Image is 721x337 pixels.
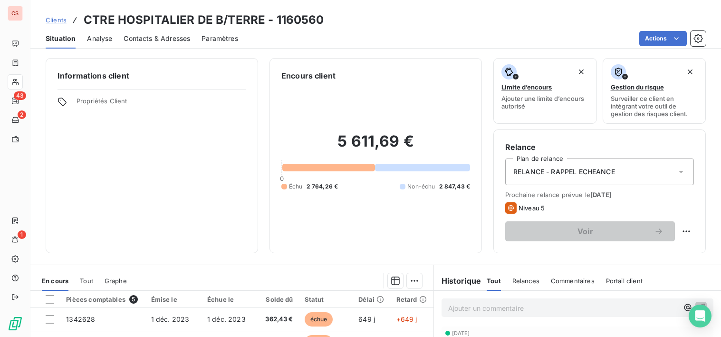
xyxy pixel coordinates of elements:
div: Pièces comptables [66,295,139,304]
span: [DATE] [590,191,612,198]
span: Prochaine relance prévue le [505,191,694,198]
h2: 5 611,69 € [281,132,470,160]
img: Logo LeanPay [8,316,23,331]
span: 649 j [358,315,375,323]
button: Limite d’encoursAjouter une limite d’encours autorisé [493,58,597,124]
div: Solde dû [260,296,293,303]
h6: Historique [434,275,481,287]
span: 2 [18,110,26,119]
div: Retard [396,296,428,303]
span: Clients [46,16,67,24]
span: Gestion du risque [611,83,664,91]
span: Graphe [105,277,127,285]
span: 2 847,43 € [439,182,471,191]
span: Propriétés Client [77,97,246,110]
div: Statut [305,296,347,303]
span: En cours [42,277,68,285]
span: Portail client [606,277,643,285]
h6: Informations client [58,70,246,81]
span: Non-échu [407,182,435,191]
h3: CTRE HOSPITALIER DE B/TERRE - 1160560 [84,11,324,29]
span: RELANCE - RAPPEL ECHEANCE [513,167,615,177]
span: Tout [80,277,93,285]
span: 2 764,26 € [307,182,338,191]
span: Contacts & Adresses [124,34,190,43]
button: Actions [639,31,687,46]
span: [DATE] [452,330,470,336]
div: Échue le [207,296,248,303]
span: Voir [517,228,654,235]
span: Échu [289,182,303,191]
span: 0 [280,175,284,182]
span: Analyse [87,34,112,43]
button: Gestion du risqueSurveiller ce client en intégrant votre outil de gestion des risques client. [603,58,706,124]
span: 1 déc. 2023 [207,315,246,323]
div: Open Intercom Messenger [689,305,711,327]
span: Situation [46,34,76,43]
span: Ajouter une limite d’encours autorisé [501,95,589,110]
span: 5 [129,295,138,304]
a: Clients [46,15,67,25]
span: +649 j [396,315,417,323]
div: Délai [358,296,385,303]
h6: Encours client [281,70,336,81]
span: 1 déc. 2023 [151,315,190,323]
span: 1342628 [66,315,95,323]
div: Émise le [151,296,196,303]
span: Relances [512,277,539,285]
h6: Relance [505,141,694,153]
div: CS [8,6,23,21]
span: 43 [14,91,26,100]
span: 1 [18,230,26,239]
span: Niveau 5 [519,204,545,212]
span: Limite d’encours [501,83,552,91]
span: Tout [487,277,501,285]
span: Commentaires [551,277,595,285]
span: Surveiller ce client en intégrant votre outil de gestion des risques client. [611,95,698,118]
span: échue [305,312,333,327]
span: Paramètres [202,34,238,43]
span: 362,43 € [260,315,293,324]
button: Voir [505,221,675,241]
